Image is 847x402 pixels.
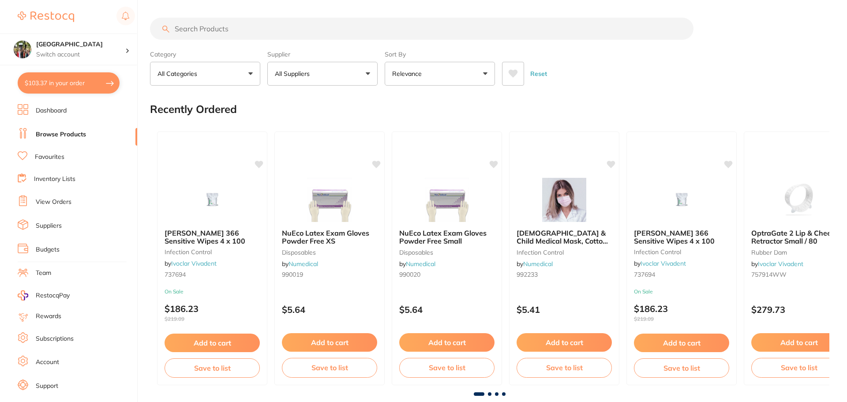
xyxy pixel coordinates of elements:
[399,358,495,377] button: Save to list
[165,229,260,245] b: Durr FD 366 Sensitive Wipes 4 x 100
[36,312,61,321] a: Rewards
[165,358,260,378] button: Save to list
[751,271,847,278] small: 757914WW
[418,178,476,222] img: NuEco Latex Exam Gloves Powder Free Small
[301,178,358,222] img: NuEco Latex Exam Gloves Powder Free XS
[150,18,693,40] input: Search Products
[634,358,729,378] button: Save to list
[150,62,260,86] button: All Categories
[634,229,729,245] b: Durr FD 366 Sensitive Wipes 4 x 100
[275,69,313,78] p: All Suppliers
[282,333,377,352] button: Add to cart
[18,72,120,94] button: $103.37 in your order
[267,50,378,58] label: Supplier
[14,41,31,58] img: Wanneroo Dental Centre
[758,260,803,268] a: Ivoclar Vivadent
[289,260,318,268] a: Numedical
[385,50,495,58] label: Sort By
[517,229,612,245] b: Lady & Child Medical Mask, Cotton Inner Layer, 3-Ply
[36,40,125,49] h4: Wanneroo Dental Centre
[634,271,729,278] small: 737694
[517,333,612,352] button: Add to cart
[36,245,60,254] a: Budgets
[399,271,495,278] small: 990020
[399,229,495,245] b: NuEco Latex Exam Gloves Powder Free Small
[399,304,495,315] p: $5.64
[282,260,318,268] span: by
[36,269,51,278] a: Team
[517,304,612,315] p: $5.41
[36,291,70,300] span: RestocqPay
[165,316,260,322] span: $219.09
[165,334,260,352] button: Add to cart
[18,11,74,22] img: Restocq Logo
[165,259,217,267] span: by
[528,62,550,86] button: Reset
[36,222,62,230] a: Suppliers
[751,358,847,377] button: Save to list
[751,229,847,245] b: OptraGate 2 Lip & Cheek Retractor Small / 80
[634,304,729,322] p: $186.23
[18,290,70,301] a: RestocqPay
[536,178,593,222] img: Lady & Child Medical Mask, Cotton Inner Layer, 3-Ply
[34,175,75,184] a: Inventory Lists
[523,260,553,268] a: Numedical
[517,249,612,256] small: infection control
[399,333,495,352] button: Add to cart
[392,69,425,78] p: Relevance
[267,62,378,86] button: All Suppliers
[406,260,435,268] a: Numedical
[751,249,847,256] small: rubber dam
[634,248,729,255] small: infection control
[653,178,710,222] img: Durr FD 366 Sensitive Wipes 4 x 100
[282,229,377,245] b: NuEco Latex Exam Gloves Powder Free XS
[751,304,847,315] p: $279.73
[282,358,377,377] button: Save to list
[634,334,729,352] button: Add to cart
[36,334,74,343] a: Subscriptions
[634,289,729,295] small: On Sale
[18,290,28,301] img: RestocqPay
[165,289,260,295] small: On Sale
[36,106,67,115] a: Dashboard
[282,249,377,256] small: disposables
[517,271,612,278] small: 992233
[18,7,74,27] a: Restocq Logo
[282,304,377,315] p: $5.64
[399,249,495,256] small: disposables
[165,271,260,278] small: 737694
[150,50,260,58] label: Category
[751,260,803,268] span: by
[751,333,847,352] button: Add to cart
[634,259,686,267] span: by
[517,260,553,268] span: by
[399,260,435,268] span: by
[36,50,125,59] p: Switch account
[157,69,201,78] p: All Categories
[641,259,686,267] a: Ivoclar Vivadent
[184,178,241,222] img: Durr FD 366 Sensitive Wipes 4 x 100
[36,130,86,139] a: Browse Products
[517,358,612,377] button: Save to list
[634,316,729,322] span: $219.09
[150,103,237,116] h2: Recently Ordered
[385,62,495,86] button: Relevance
[36,198,71,207] a: View Orders
[171,259,217,267] a: Ivoclar Vivadent
[35,153,64,162] a: Favourites
[165,248,260,255] small: infection control
[165,304,260,322] p: $186.23
[36,382,58,391] a: Support
[36,358,59,367] a: Account
[770,178,828,222] img: OptraGate 2 Lip & Cheek Retractor Small / 80
[282,271,377,278] small: 990019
